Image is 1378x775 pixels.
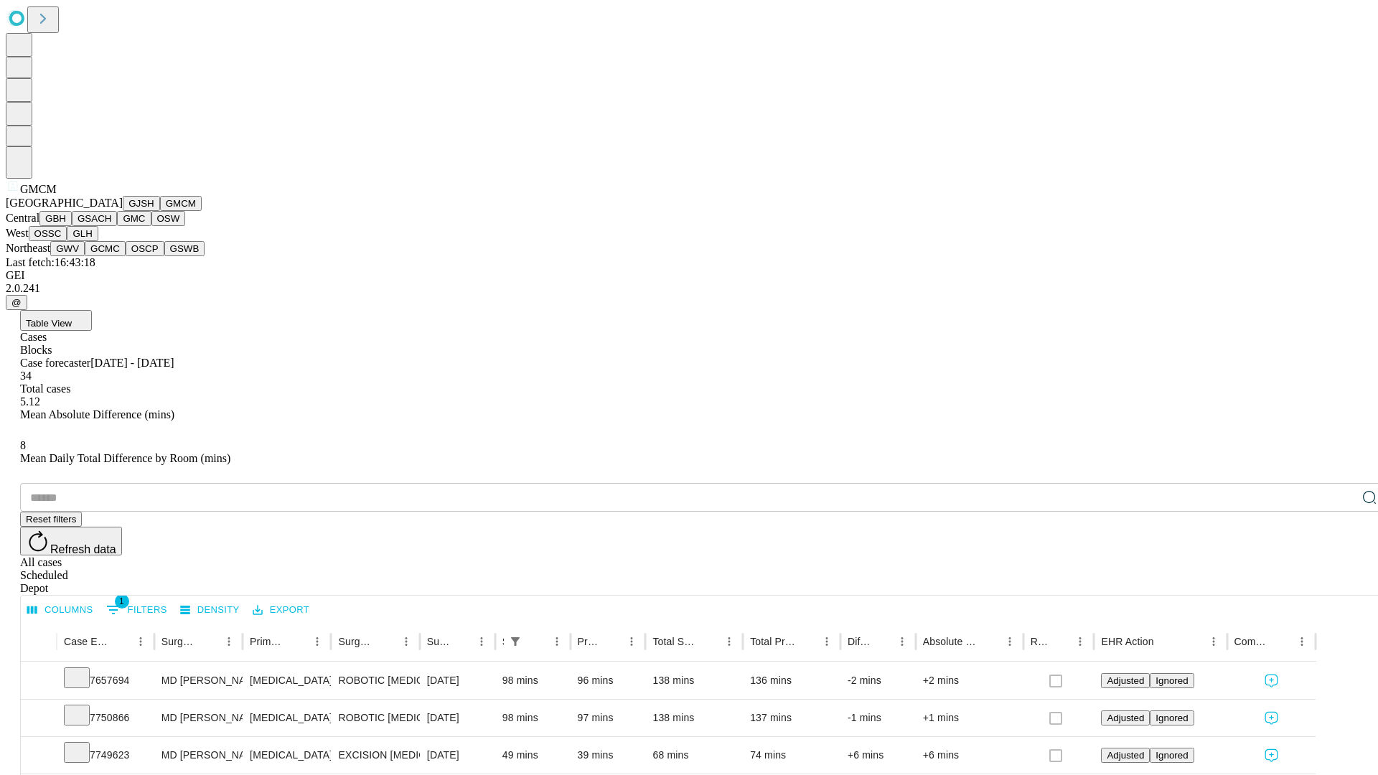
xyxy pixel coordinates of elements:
button: Menu [1204,631,1224,652]
button: GMCM [160,196,202,211]
button: OSSC [29,226,67,241]
div: +6 mins [848,737,909,774]
div: [MEDICAL_DATA] [250,662,324,699]
div: 39 mins [578,737,639,774]
button: Sort [872,631,892,652]
div: Absolute Difference [923,636,978,647]
div: Surgeon Name [161,636,197,647]
span: Central [6,212,39,224]
span: Mean Absolute Difference (mins) [20,408,174,421]
div: 49 mins [502,737,563,774]
div: EHR Action [1101,636,1153,647]
span: West [6,227,29,239]
div: 96 mins [578,662,639,699]
div: Resolved in EHR [1031,636,1049,647]
button: Menu [472,631,492,652]
button: Menu [219,631,239,652]
button: GJSH [123,196,160,211]
span: Northeast [6,242,50,254]
button: Sort [699,631,719,652]
button: Sort [287,631,307,652]
button: Menu [1000,631,1020,652]
button: Sort [376,631,396,652]
button: Expand [28,706,50,731]
button: Export [249,599,313,621]
div: 97 mins [578,700,639,736]
button: Ignored [1150,673,1194,688]
button: Ignored [1150,748,1194,763]
button: Adjusted [1101,748,1150,763]
button: Menu [131,631,151,652]
button: Sort [1156,631,1176,652]
button: Select columns [24,599,97,621]
button: Sort [980,631,1000,652]
div: 1 active filter [505,631,525,652]
span: 1 [115,594,129,609]
div: 137 mins [750,700,833,736]
div: ROBOTIC [MEDICAL_DATA] [338,662,412,699]
button: Sort [111,631,131,652]
button: GBH [39,211,72,226]
span: Table View [26,318,72,329]
div: 2.0.241 [6,282,1372,295]
button: Adjusted [1101,673,1150,688]
button: Menu [396,631,416,652]
button: Menu [817,631,837,652]
button: Refresh data [20,527,122,555]
button: Sort [601,631,622,652]
div: Case Epic Id [64,636,109,647]
button: GCMC [85,241,126,256]
button: Sort [199,631,219,652]
span: Last fetch: 16:43:18 [6,256,95,268]
div: [MEDICAL_DATA] [250,700,324,736]
div: 98 mins [502,662,563,699]
div: [DATE] [427,737,488,774]
div: 138 mins [652,700,736,736]
div: +2 mins [923,662,1016,699]
button: Expand [28,669,50,694]
div: Total Predicted Duration [750,636,795,647]
button: Ignored [1150,710,1194,725]
div: MD [PERSON_NAME] [PERSON_NAME] [161,662,235,699]
span: Ignored [1156,713,1188,723]
div: Surgery Name [338,636,374,647]
button: Sort [1272,631,1292,652]
div: Difference [848,636,871,647]
div: -1 mins [848,700,909,736]
button: Menu [1292,631,1312,652]
button: @ [6,295,27,310]
button: Menu [719,631,739,652]
div: 7657694 [64,662,147,699]
button: GSACH [72,211,117,226]
span: Ignored [1156,750,1188,761]
button: Expand [28,743,50,769]
button: Show filters [505,631,525,652]
span: Case forecaster [20,357,90,369]
div: MD [PERSON_NAME] [PERSON_NAME] [161,700,235,736]
div: 74 mins [750,737,833,774]
div: Surgery Date [427,636,450,647]
button: Adjusted [1101,710,1150,725]
div: [MEDICAL_DATA] [250,737,324,774]
span: 5.12 [20,395,40,408]
button: Menu [892,631,912,652]
button: Sort [1050,631,1070,652]
div: 7750866 [64,700,147,736]
div: 136 mins [750,662,833,699]
div: Predicted In Room Duration [578,636,601,647]
span: [DATE] - [DATE] [90,357,174,369]
button: Reset filters [20,512,82,527]
div: +6 mins [923,737,1016,774]
div: +1 mins [923,700,1016,736]
span: 8 [20,439,26,451]
button: Table View [20,310,92,331]
button: Sort [527,631,547,652]
div: -2 mins [848,662,909,699]
div: ROBOTIC [MEDICAL_DATA] [338,700,412,736]
span: 34 [20,370,32,382]
button: GLH [67,226,98,241]
span: Adjusted [1107,713,1144,723]
span: Refresh data [50,543,116,555]
button: Show filters [103,598,171,621]
button: OSCP [126,241,164,256]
